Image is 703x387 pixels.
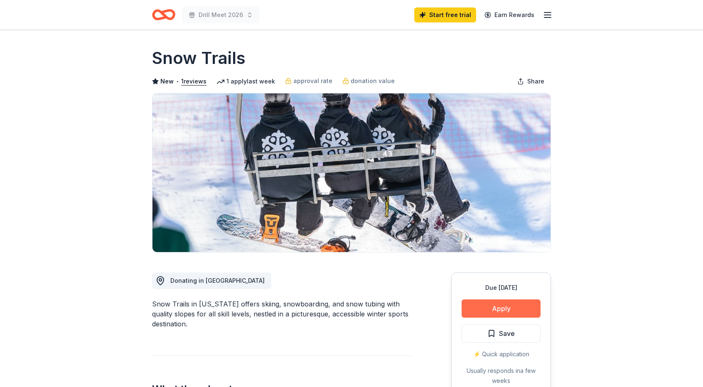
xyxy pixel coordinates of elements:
[462,283,541,293] div: Due [DATE]
[152,47,246,70] h1: Snow Trails
[462,299,541,318] button: Apply
[462,324,541,343] button: Save
[176,78,179,85] span: •
[216,76,275,86] div: 1 apply last week
[527,76,544,86] span: Share
[160,76,174,86] span: New
[293,76,332,86] span: approval rate
[181,76,206,86] button: 1reviews
[342,76,395,86] a: donation value
[285,76,332,86] a: approval rate
[152,299,411,329] div: Snow Trails in [US_STATE] offers skiing, snowboarding, and snow tubing with quality slopes for al...
[152,93,551,252] img: Image for Snow Trails
[152,5,175,24] a: Home
[479,7,539,22] a: Earn Rewards
[511,73,551,90] button: Share
[351,76,395,86] span: donation value
[462,366,541,386] div: Usually responds in a few weeks
[199,10,243,20] span: Drill Meet 2026
[499,328,515,339] span: Save
[462,349,541,359] div: ⚡️ Quick application
[170,277,265,284] span: Donating in [GEOGRAPHIC_DATA]
[182,7,260,23] button: Drill Meet 2026
[414,7,476,22] a: Start free trial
